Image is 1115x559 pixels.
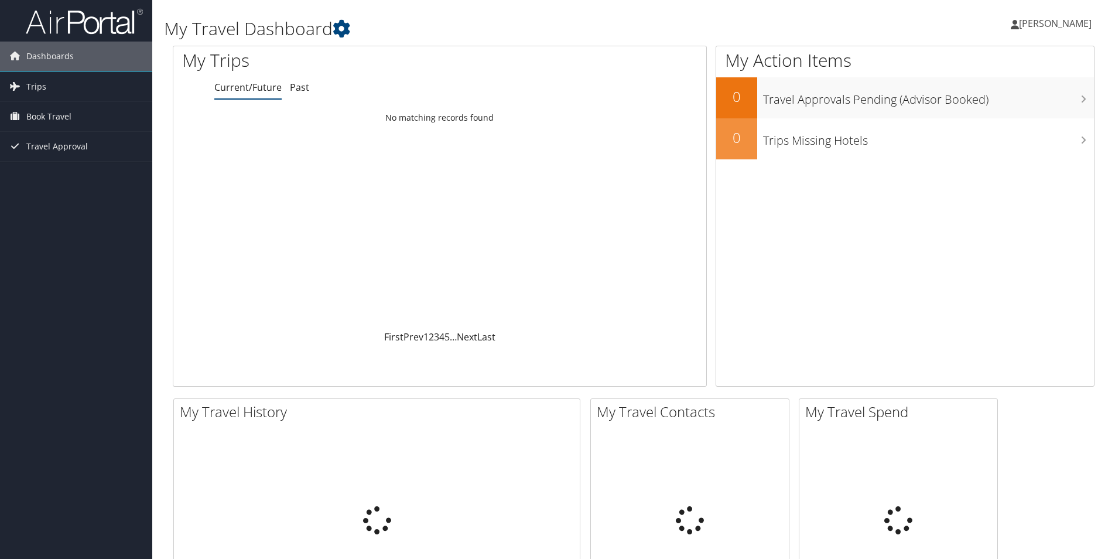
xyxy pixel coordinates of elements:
[180,402,580,422] h2: My Travel History
[173,107,706,128] td: No matching records found
[716,128,757,148] h2: 0
[403,330,423,343] a: Prev
[26,102,71,131] span: Book Travel
[444,330,450,343] a: 5
[164,16,790,41] h1: My Travel Dashboard
[384,330,403,343] a: First
[26,8,143,35] img: airportal-logo.png
[434,330,439,343] a: 3
[182,48,476,73] h1: My Trips
[763,86,1094,108] h3: Travel Approvals Pending (Advisor Booked)
[716,118,1094,159] a: 0Trips Missing Hotels
[716,87,757,107] h2: 0
[423,330,429,343] a: 1
[439,330,444,343] a: 4
[763,127,1094,149] h3: Trips Missing Hotels
[214,81,282,94] a: Current/Future
[26,42,74,71] span: Dashboards
[26,72,46,101] span: Trips
[805,402,997,422] h2: My Travel Spend
[1011,6,1103,41] a: [PERSON_NAME]
[716,77,1094,118] a: 0Travel Approvals Pending (Advisor Booked)
[290,81,309,94] a: Past
[1019,17,1092,30] span: [PERSON_NAME]
[477,330,495,343] a: Last
[597,402,789,422] h2: My Travel Contacts
[26,132,88,161] span: Travel Approval
[450,330,457,343] span: …
[457,330,477,343] a: Next
[716,48,1094,73] h1: My Action Items
[429,330,434,343] a: 2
